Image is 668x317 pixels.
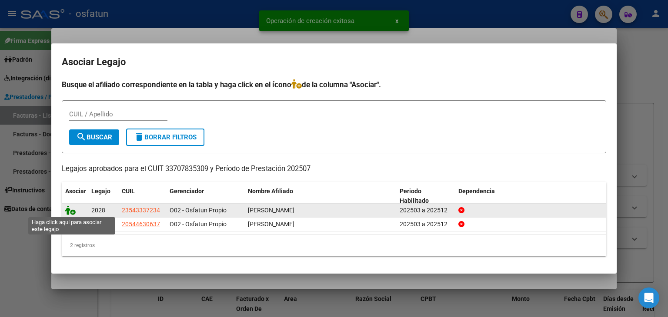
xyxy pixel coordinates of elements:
[126,129,204,146] button: Borrar Filtros
[122,221,160,228] span: 20544630637
[400,219,451,229] div: 202503 a 202512
[62,79,606,90] h4: Busque el afiliado correspondiente en la tabla y haga click en el ícono de la columna "Asociar".
[91,207,105,214] span: 2028
[248,221,294,228] span: MURILLO ESTEBAN ELISEO
[62,182,88,211] datatable-header-cell: Asociar
[455,182,607,211] datatable-header-cell: Dependencia
[76,133,112,141] span: Buscar
[458,188,495,195] span: Dependencia
[91,188,110,195] span: Legajo
[396,182,455,211] datatable-header-cell: Periodo Habilitado
[638,287,659,308] div: Open Intercom Messenger
[248,188,293,195] span: Nombre Afiliado
[134,133,197,141] span: Borrar Filtros
[62,234,606,256] div: 2 registros
[76,132,87,142] mat-icon: search
[69,129,119,145] button: Buscar
[244,182,396,211] datatable-header-cell: Nombre Afiliado
[134,132,144,142] mat-icon: delete
[118,182,166,211] datatable-header-cell: CUIL
[88,182,118,211] datatable-header-cell: Legajo
[122,188,135,195] span: CUIL
[400,205,451,215] div: 202503 a 202512
[65,188,86,195] span: Asociar
[248,207,294,214] span: SANCHEZ LIZ
[166,182,244,211] datatable-header-cell: Gerenciador
[122,207,160,214] span: 23543337234
[62,164,606,175] p: Legajos aprobados para el CUIT 33707835309 y Período de Prestación 202507
[62,54,606,70] h2: Asociar Legajo
[170,221,227,228] span: O02 - Osfatun Propio
[91,221,105,228] span: 2012
[400,188,429,205] span: Periodo Habilitado
[170,188,204,195] span: Gerenciador
[170,207,227,214] span: O02 - Osfatun Propio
